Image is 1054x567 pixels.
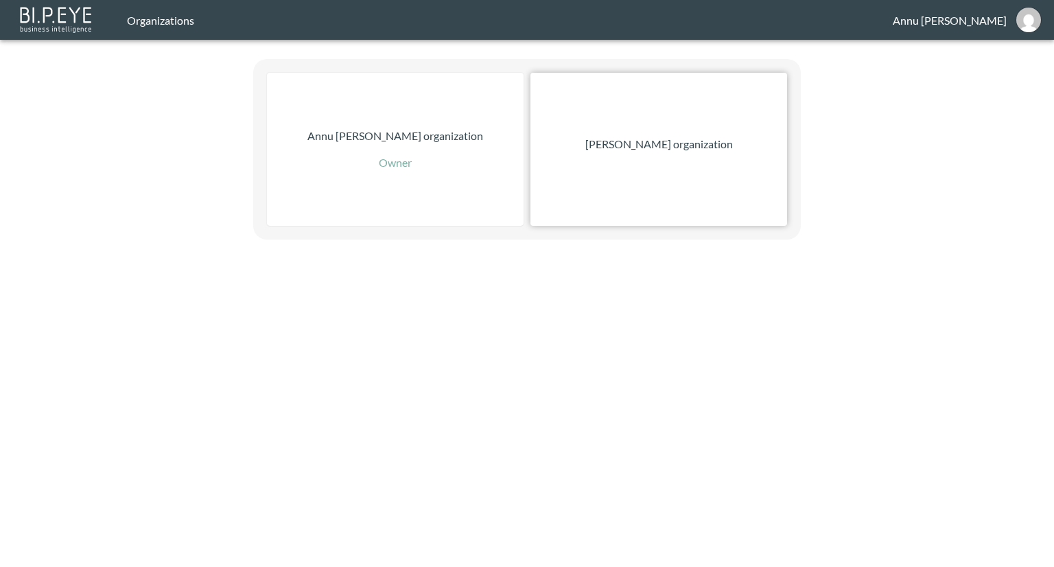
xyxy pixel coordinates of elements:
[127,14,893,27] div: Organizations
[585,136,733,152] p: [PERSON_NAME] organization
[1007,3,1051,36] button: annu@mutualart.com
[893,14,1007,27] div: Annu [PERSON_NAME]
[379,154,412,171] p: Owner
[17,3,96,34] img: bipeye-logo
[1016,8,1041,32] img: 30a3054078d7a396129f301891e268cf
[307,128,483,144] p: Annu [PERSON_NAME] organization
